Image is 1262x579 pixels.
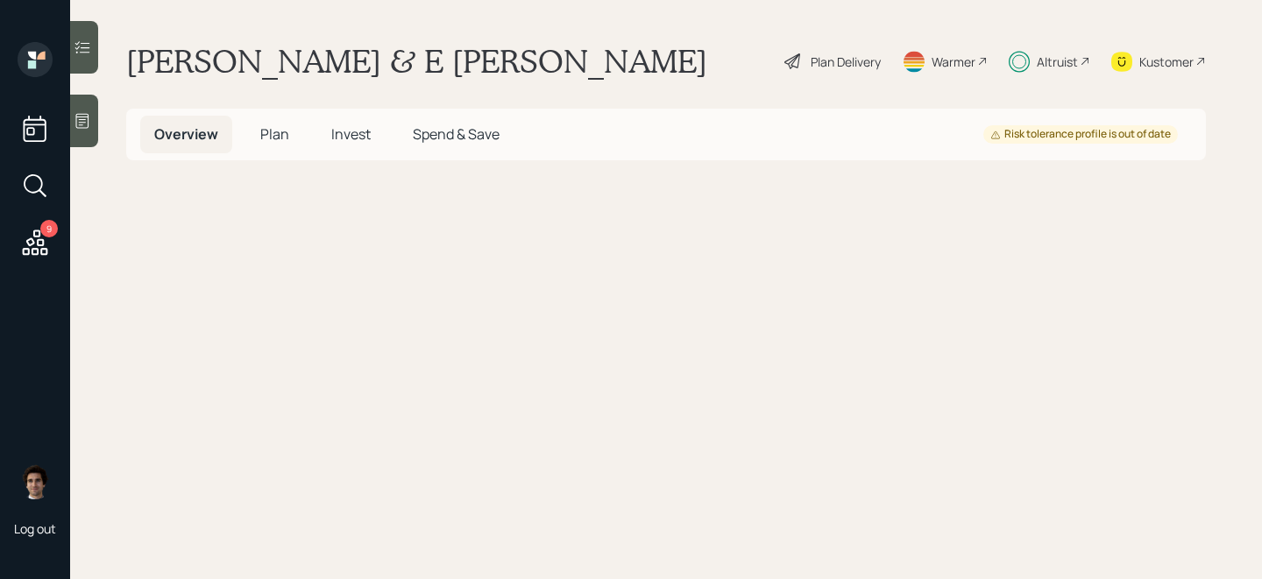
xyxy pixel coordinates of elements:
div: Plan Delivery [811,53,881,71]
img: harrison-schaefer-headshot-2.png [18,464,53,499]
span: Plan [260,124,289,144]
div: Kustomer [1139,53,1194,71]
h1: [PERSON_NAME] & E [PERSON_NAME] [126,42,707,81]
span: Invest [331,124,371,144]
div: Altruist [1037,53,1078,71]
div: Risk tolerance profile is out of date [990,127,1171,142]
div: Log out [14,520,56,537]
div: Warmer [932,53,975,71]
span: Spend & Save [413,124,500,144]
div: 9 [40,220,58,237]
span: Overview [154,124,218,144]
